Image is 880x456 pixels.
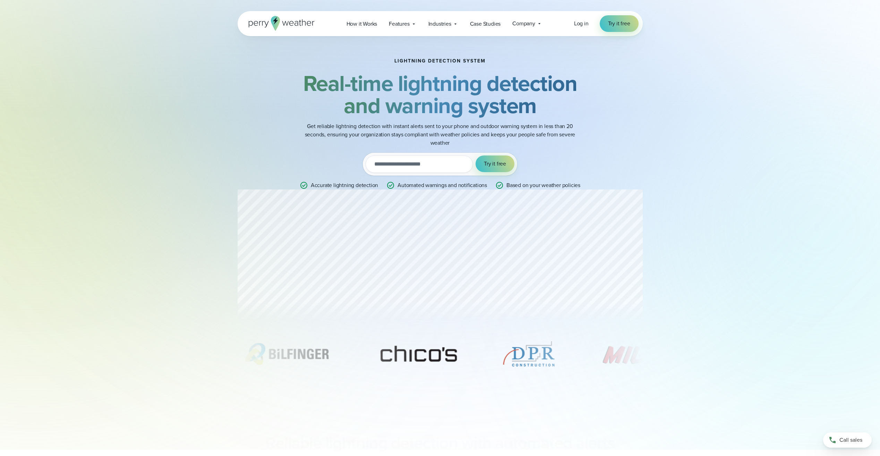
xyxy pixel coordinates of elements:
[512,19,535,28] span: Company
[341,17,383,31] a: How it Works
[428,20,451,28] span: Industries
[398,181,487,189] p: Automated warnings and notifications
[501,337,557,371] div: 3 of 11
[501,337,557,371] img: DPR-Construction.svg
[506,181,580,189] p: Based on your weather policies
[238,337,643,375] div: slideshow
[839,436,862,444] span: Call sales
[590,337,689,371] img: Milos.svg
[303,67,577,122] strong: Real-time lightning detection and warning system
[470,20,501,28] span: Case Studies
[369,337,468,371] img: Chicos.svg
[369,337,468,371] div: 2 of 11
[484,160,506,168] span: Try it free
[574,19,589,28] a: Log in
[600,15,639,32] a: Try it free
[608,19,630,28] span: Try it free
[574,19,589,27] span: Log in
[389,20,409,28] span: Features
[311,181,378,189] p: Accurate lightning detection
[237,337,336,371] img: Bilfinger.svg
[590,337,689,371] div: 4 of 11
[237,337,336,371] div: 1 of 11
[394,58,486,64] h1: Lightning detection system
[347,20,377,28] span: How it Works
[476,155,514,172] button: Try it free
[823,432,872,448] a: Call sales
[301,122,579,147] p: Get reliable lightning detection with instant alerts sent to your phone and outdoor warning syste...
[464,17,507,31] a: Case Studies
